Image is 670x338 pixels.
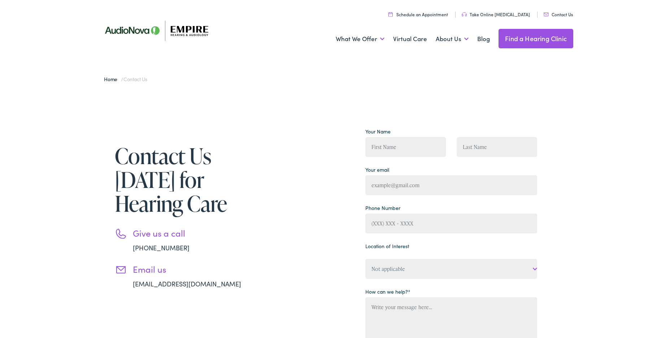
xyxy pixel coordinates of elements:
[133,243,190,252] a: [PHONE_NUMBER]
[477,26,490,52] a: Blog
[365,288,410,295] label: How can we help?
[462,11,530,17] a: Take Online [MEDICAL_DATA]
[365,214,537,233] input: (XXX) XXX - XXXX
[133,228,263,238] h3: Give us a call
[462,12,467,17] img: utility icon
[133,264,263,275] h3: Email us
[365,128,391,135] label: Your Name
[104,75,121,83] a: Home
[544,11,573,17] a: Contact Us
[365,175,537,195] input: example@gmail.com
[104,75,147,83] span: /
[544,13,549,16] img: utility icon
[115,144,263,215] h1: Contact Us [DATE] for Hearing Care
[123,75,147,83] span: Contact Us
[365,242,409,250] label: Location of Interest
[499,29,573,48] a: Find a Hearing Clinic
[457,137,537,157] input: Last Name
[365,137,446,157] input: First Name
[133,279,241,288] a: [EMAIL_ADDRESS][DOMAIN_NAME]
[436,26,469,52] a: About Us
[388,11,448,17] a: Schedule an Appointment
[336,26,384,52] a: What We Offer
[365,204,400,212] label: Phone Number
[365,166,389,174] label: Your email
[393,26,427,52] a: Virtual Care
[388,12,393,17] img: utility icon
